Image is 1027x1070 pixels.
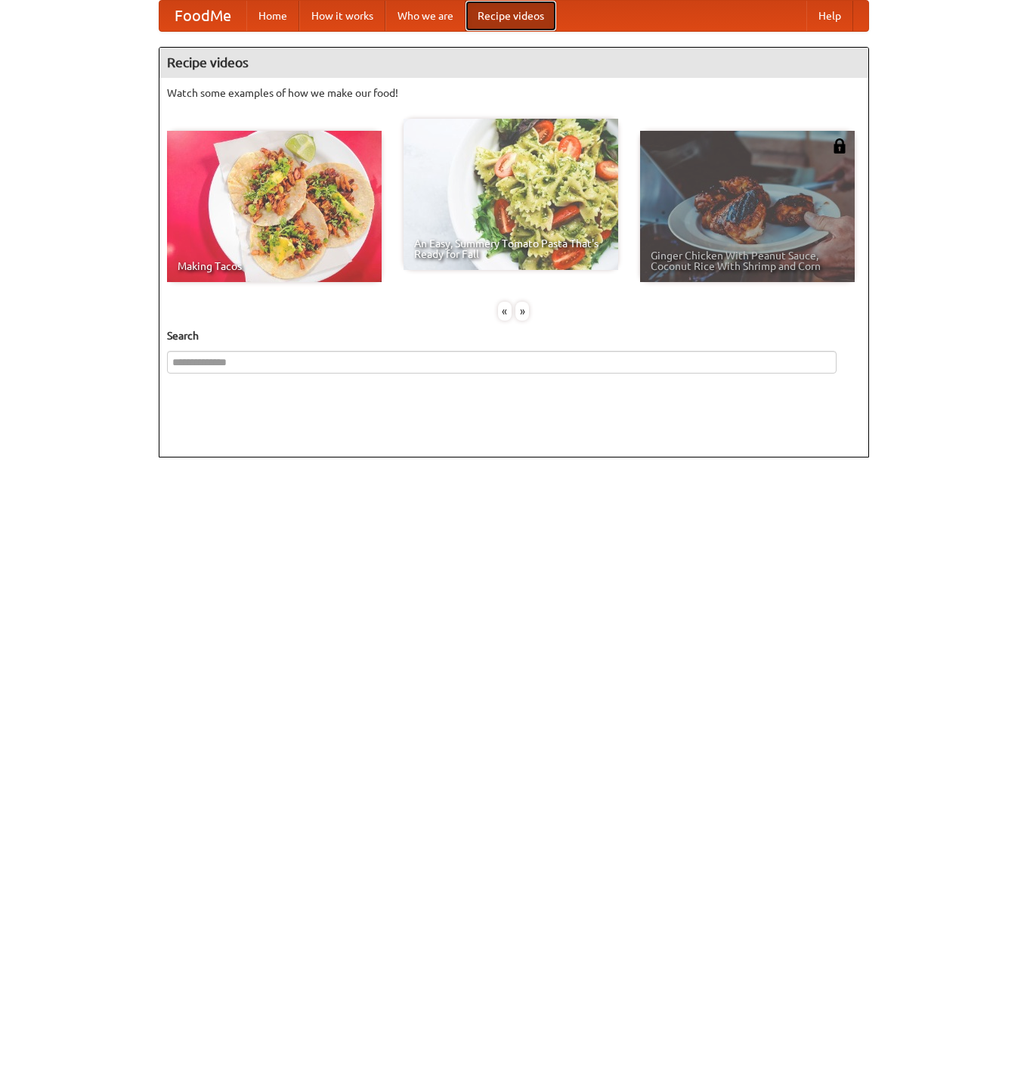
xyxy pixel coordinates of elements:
img: 483408.png [832,138,847,154]
a: Making Tacos [167,131,382,282]
div: « [498,302,512,321]
a: Home [246,1,299,31]
span: An Easy, Summery Tomato Pasta That's Ready for Fall [414,238,608,259]
p: Watch some examples of how we make our food! [167,85,861,101]
span: Making Tacos [178,261,371,271]
h5: Search [167,328,861,343]
a: Help [806,1,853,31]
a: Who we are [385,1,466,31]
a: How it works [299,1,385,31]
a: Recipe videos [466,1,556,31]
a: An Easy, Summery Tomato Pasta That's Ready for Fall [404,119,618,270]
div: » [515,302,529,321]
a: FoodMe [159,1,246,31]
h4: Recipe videos [159,48,868,78]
